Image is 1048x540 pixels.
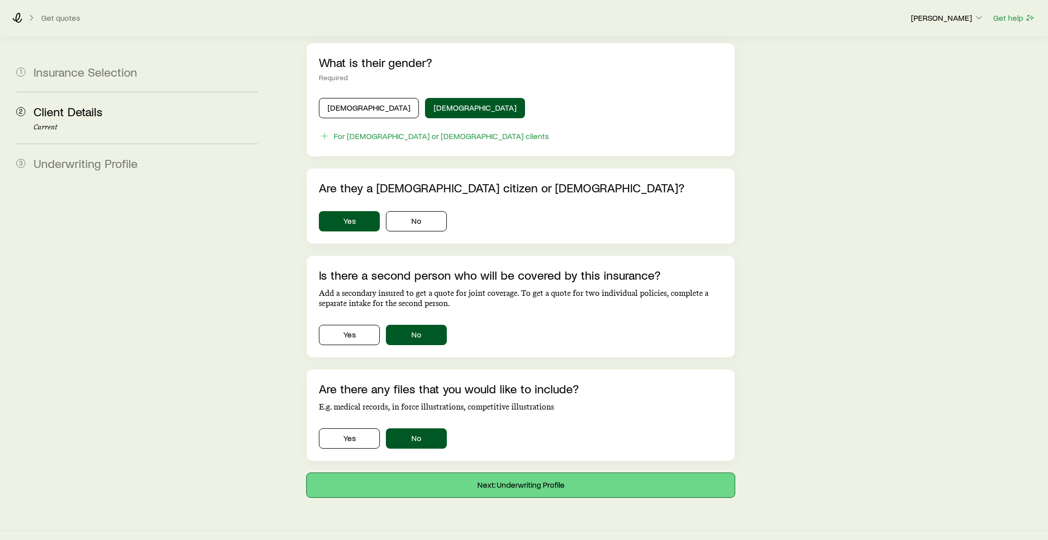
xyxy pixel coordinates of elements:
[334,131,549,141] div: For [DEMOGRAPHIC_DATA] or [DEMOGRAPHIC_DATA] clients
[307,473,735,497] button: Next: Underwriting Profile
[319,402,723,412] p: E.g. medical records, in force illustrations, competitive illustrations
[386,428,447,449] button: No
[319,55,723,70] p: What is their gender?
[34,64,137,79] span: Insurance Selection
[16,159,25,168] span: 3
[993,12,1036,24] button: Get help
[319,428,380,449] button: Yes
[319,211,380,231] button: Yes
[319,130,549,142] button: For [DEMOGRAPHIC_DATA] or [DEMOGRAPHIC_DATA] clients
[319,288,723,309] p: Add a secondary insured to get a quote for joint coverage. To get a quote for two individual poli...
[16,107,25,116] span: 2
[910,12,985,24] button: [PERSON_NAME]
[386,211,447,231] button: No
[34,123,258,131] p: Current
[425,98,525,118] button: [DEMOGRAPHIC_DATA]
[16,68,25,77] span: 1
[34,104,103,119] span: Client Details
[34,156,138,171] span: Underwriting Profile
[319,74,723,82] div: Required
[41,13,81,23] button: Get quotes
[319,98,419,118] button: [DEMOGRAPHIC_DATA]
[911,13,984,23] p: [PERSON_NAME]
[386,325,447,345] button: No
[319,382,723,396] p: Are there any files that you would like to include?
[319,268,723,282] p: Is there a second person who will be covered by this insurance?
[319,181,723,195] p: Are they a [DEMOGRAPHIC_DATA] citizen or [DEMOGRAPHIC_DATA]?
[319,325,380,345] button: Yes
